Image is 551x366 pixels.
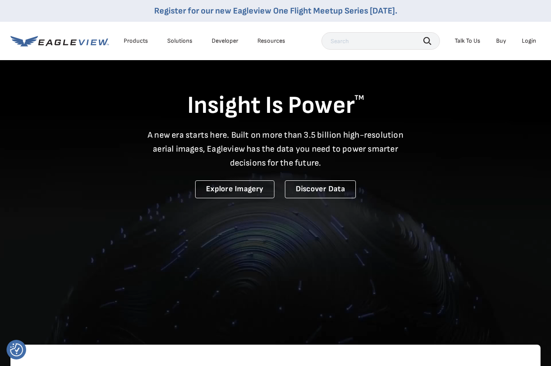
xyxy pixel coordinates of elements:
a: Discover Data [285,180,356,198]
sup: TM [355,94,364,102]
h1: Insight Is Power [10,91,541,121]
p: A new era starts here. Built on more than 3.5 billion high-resolution aerial images, Eagleview ha... [142,128,409,170]
div: Products [124,37,148,45]
img: Revisit consent button [10,343,23,356]
div: Login [522,37,536,45]
div: Solutions [167,37,193,45]
a: Developer [212,37,238,45]
a: Register for our new Eagleview One Flight Meetup Series [DATE]. [154,6,397,16]
div: Talk To Us [455,37,480,45]
div: Resources [257,37,285,45]
a: Explore Imagery [195,180,274,198]
input: Search [321,32,440,50]
button: Consent Preferences [10,343,23,356]
a: Buy [496,37,506,45]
